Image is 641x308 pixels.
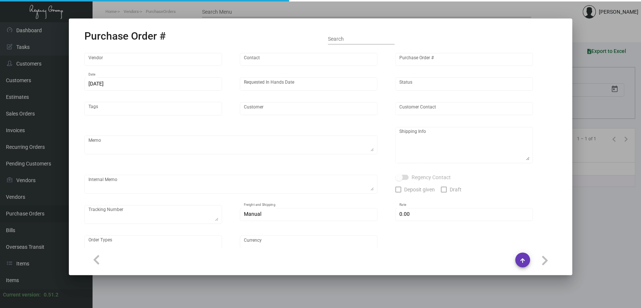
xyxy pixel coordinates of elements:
[404,185,435,194] span: Deposit given
[3,291,41,299] div: Current version:
[450,185,462,194] span: Draft
[84,30,166,43] h2: Purchase Order #
[44,291,58,299] div: 0.51.2
[244,211,261,217] span: Manual
[412,173,451,182] span: Regency Contact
